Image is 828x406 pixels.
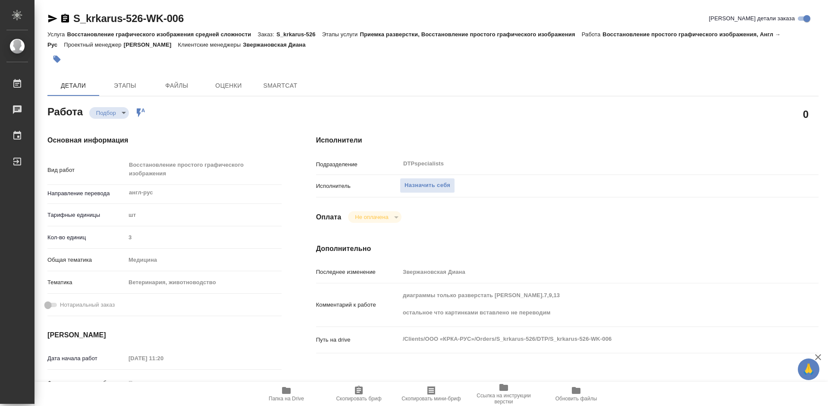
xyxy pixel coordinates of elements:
[400,332,777,346] textarea: /Clients/ООО «КРКА-РУС»/Orders/S_krkarus-526/DTP/S_krkarus-526-WK-006
[316,268,400,276] p: Последнее изменение
[53,80,94,91] span: Детали
[47,354,125,363] p: Дата начала работ
[250,382,323,406] button: Папка на Drive
[94,109,119,117] button: Подбор
[473,393,535,405] span: Ссылка на инструкции верстки
[124,41,178,48] p: [PERSON_NAME]
[125,231,282,244] input: Пустое поле
[316,182,400,190] p: Исполнитель
[156,80,198,91] span: Файлы
[803,107,809,121] h2: 0
[125,208,282,222] div: шт
[276,31,322,38] p: S_krkarus-526
[257,31,276,38] p: Заказ:
[47,330,282,340] h4: [PERSON_NAME]
[47,135,282,146] h4: Основная информация
[125,352,201,365] input: Пустое поле
[64,41,123,48] p: Проектный менеджер
[47,189,125,198] p: Направление перевода
[316,301,400,309] p: Комментарий к работе
[360,31,581,38] p: Приемка разверстки, Восстановление простого графического изображения
[323,382,395,406] button: Скопировать бриф
[405,181,450,190] span: Назначить себя
[243,41,312,48] p: Звержановская Диана
[400,266,777,278] input: Пустое поле
[352,213,391,221] button: Не оплачена
[395,382,467,406] button: Скопировать мини-бриф
[47,103,83,119] h2: Работа
[400,288,777,320] textarea: диаграммы только разверстать [PERSON_NAME].7,9,13 остальное что картинками вставлено не переводим
[125,275,282,290] div: Ветеринария, животноводство
[322,31,360,38] p: Этапы услуги
[260,80,301,91] span: SmartCat
[47,13,58,24] button: Скопировать ссылку для ЯМессенджера
[47,379,125,387] p: Факт. дата начала работ
[89,107,129,119] div: Подбор
[555,396,597,402] span: Обновить файлы
[60,13,70,24] button: Скопировать ссылку
[467,382,540,406] button: Ссылка на инструкции верстки
[125,377,201,389] input: Пустое поле
[348,211,401,223] div: Подбор
[104,80,146,91] span: Этапы
[540,382,612,406] button: Обновить файлы
[47,31,67,38] p: Услуга
[208,80,249,91] span: Оценки
[316,244,819,254] h4: Дополнительно
[801,360,816,378] span: 🙏
[316,336,400,344] p: Путь на drive
[47,256,125,264] p: Общая тематика
[125,253,282,267] div: Медицина
[47,50,66,69] button: Добавить тэг
[178,41,243,48] p: Клиентские менеджеры
[60,301,115,309] span: Нотариальный заказ
[47,211,125,219] p: Тарифные единицы
[269,396,304,402] span: Папка на Drive
[316,160,400,169] p: Подразделение
[73,13,184,24] a: S_krkarus-526-WK-006
[582,31,603,38] p: Работа
[400,178,455,193] button: Назначить себя
[336,396,381,402] span: Скопировать бриф
[67,31,257,38] p: Восстановление графического изображения средней сложности
[47,278,125,287] p: Тематика
[798,358,819,380] button: 🙏
[47,233,125,242] p: Кол-во единиц
[316,135,819,146] h4: Исполнители
[401,396,461,402] span: Скопировать мини-бриф
[709,14,795,23] span: [PERSON_NAME] детали заказа
[316,212,342,222] h4: Оплата
[47,166,125,174] p: Вид работ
